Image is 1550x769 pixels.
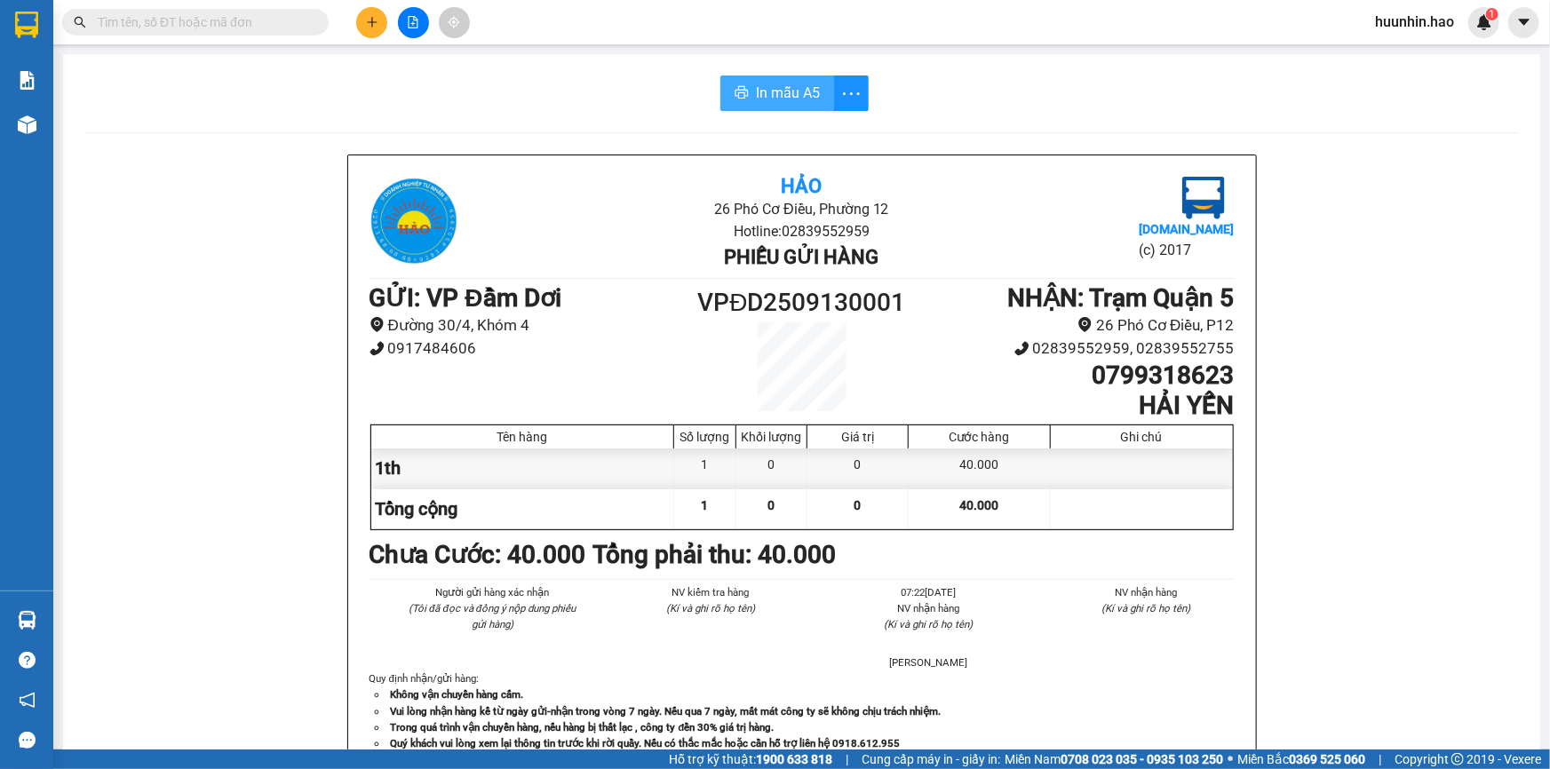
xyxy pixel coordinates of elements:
span: printer [735,85,749,102]
div: Tên hàng [376,430,670,444]
button: more [833,75,869,111]
strong: Quý khách vui lòng xem lại thông tin trước khi rời quầy. Nếu có thắc mắc hoặc cần hỗ trợ liên hệ ... [391,737,901,749]
button: file-add [398,7,429,38]
li: Người gửi hàng xác nhận [405,584,581,600]
h1: VPĐD2509130001 [694,283,910,322]
button: printerIn mẫu A5 [720,75,834,111]
li: 26 Phó Cơ Điều, Phường 12 [513,198,1090,220]
span: plus [366,16,378,28]
li: Hotline: 02839552959 [513,220,1090,242]
img: logo-vxr [15,12,38,38]
span: Tổng cộng [376,498,458,519]
div: Khối lượng [741,430,802,444]
button: plus [356,7,387,38]
b: Hảo [781,175,822,197]
button: caret-down [1508,7,1539,38]
span: | [1379,749,1381,769]
span: huunhin.hao [1361,11,1468,33]
img: logo.jpg [1182,177,1225,219]
div: 1th [371,448,675,488]
h1: HẢI YẾN [910,391,1234,421]
span: aim [448,16,460,28]
i: (Kí và ghi rõ họ tên) [884,618,973,630]
li: (c) 2017 [1139,239,1234,261]
li: [PERSON_NAME] [841,654,1017,670]
i: (Kí và ghi rõ họ tên) [666,602,755,614]
strong: 0369 525 060 [1289,752,1365,766]
span: Miền Nam [1005,749,1223,769]
b: Chưa Cước : 40.000 [370,540,586,569]
strong: 1900 633 818 [756,752,832,766]
b: NHẬN : Trạm Quận 5 [1008,283,1235,313]
span: 40.000 [959,498,998,512]
h1: 0799318623 [910,361,1234,391]
li: Đường 30/4, Khóm 4 [370,313,694,337]
span: | [846,749,848,769]
img: warehouse-icon [18,611,36,630]
li: NV nhận hàng [1059,584,1235,600]
strong: Không vận chuyển hàng cấm. [391,688,524,701]
span: phone [370,341,385,356]
b: Tổng phải thu: 40.000 [593,540,837,569]
span: Miền Bắc [1237,749,1365,769]
li: 26 Phó Cơ Điều, P12 [910,313,1234,337]
span: Cung cấp máy in - giấy in: [862,749,1000,769]
b: GỬI : VP Đầm Dơi [370,283,561,313]
sup: 1 [1486,8,1498,20]
li: 0917484606 [370,337,694,361]
span: phone [1014,341,1029,356]
span: environment [370,317,385,332]
div: Giá trị [812,430,903,444]
span: 0 [768,498,775,512]
span: notification [19,692,36,709]
div: 0 [736,448,807,488]
span: 1 [1489,8,1495,20]
div: 0 [807,448,909,488]
span: In mẫu A5 [756,82,820,104]
strong: Trong quá trình vận chuyển hàng, nếu hàng bị thất lạc , công ty đền 30% giá trị hàng. [391,721,775,733]
img: logo.jpg [370,177,458,266]
img: icon-new-feature [1476,14,1492,30]
i: (Tôi đã đọc và đồng ý nộp dung phiếu gửi hàng) [409,602,576,630]
span: copyright [1451,753,1464,765]
div: Ghi chú [1055,430,1228,444]
div: Cước hàng [913,430,1045,444]
span: environment [1077,317,1093,332]
button: aim [439,7,470,38]
i: (Kí và ghi rõ họ tên) [1102,602,1191,614]
span: more [834,83,868,105]
li: NV kiểm tra hàng [623,584,799,600]
div: 1 [674,448,736,488]
span: 0 [854,498,862,512]
li: NV nhận hàng [841,600,1017,616]
span: Hỗ trợ kỹ thuật: [669,749,832,769]
strong: Vui lòng nhận hàng kể từ ngày gửi-nhận trong vòng 7 ngày. Nếu qua 7 ngày, mất mát công ty sẽ khôn... [391,705,942,717]
div: Quy định nhận/gửi hàng : [370,670,1235,750]
span: 1 [702,498,709,512]
b: Phiếu gửi hàng [724,246,878,268]
span: search [74,16,86,28]
li: 07:22[DATE] [841,584,1017,600]
img: warehouse-icon [18,115,36,134]
span: ⚪️ [1228,756,1233,763]
span: caret-down [1516,14,1532,30]
span: file-add [407,16,419,28]
li: 02839552959, 02839552755 [910,337,1234,361]
div: 40.000 [909,448,1050,488]
input: Tìm tên, số ĐT hoặc mã đơn [98,12,307,32]
span: question-circle [19,652,36,669]
span: message [19,732,36,749]
b: [DOMAIN_NAME] [1139,222,1234,236]
strong: 0708 023 035 - 0935 103 250 [1061,752,1223,766]
div: Số lượng [679,430,731,444]
img: solution-icon [18,71,36,90]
